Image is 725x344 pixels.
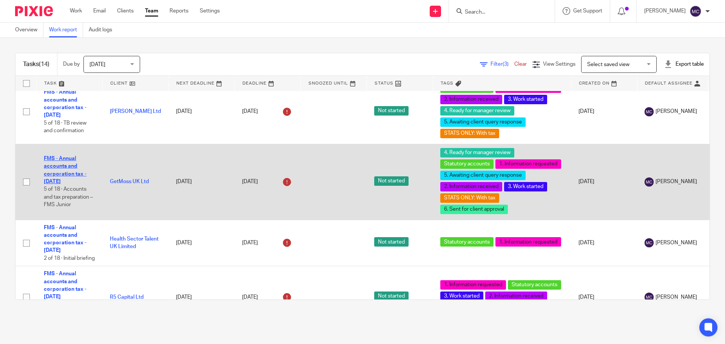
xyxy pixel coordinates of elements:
[89,23,118,37] a: Audit logs
[656,178,697,185] span: [PERSON_NAME]
[587,62,629,67] span: Select saved view
[44,225,86,253] a: FMS - Annual accounts and corporation tax - [DATE]
[374,106,409,116] span: Not started
[645,107,654,116] img: svg%3E
[145,7,158,15] a: Team
[495,237,561,247] span: 1. Information requested
[664,60,704,68] div: Export table
[39,61,49,67] span: (14)
[170,7,188,15] a: Reports
[93,7,106,15] a: Email
[440,117,526,127] span: 5. Awaiting client query response
[464,9,532,16] input: Search
[495,159,561,169] span: 1. Information requested
[44,120,86,134] span: 5 of 18 · TB review and confirmation
[645,238,654,247] img: svg%3E
[242,106,293,118] div: [DATE]
[44,187,93,208] span: 5 of 18 · Accounts and tax preparation – FMS Junior
[15,6,53,16] img: Pixie
[508,280,561,290] span: Statutory accounts
[573,8,602,14] span: Get Support
[440,106,514,116] span: 4. Ready for manager review
[15,23,43,37] a: Overview
[440,193,499,203] span: STATS ONLY: With tax
[374,176,409,186] span: Not started
[440,129,499,138] span: STATS ONLY: With tax
[110,179,149,184] a: GetMoss UK Ltd
[242,237,293,249] div: [DATE]
[44,271,86,299] a: FMS - Annual accounts and corporation tax - [DATE]
[644,7,686,15] p: [PERSON_NAME]
[440,95,502,104] span: 2. Information received
[543,62,575,67] span: View Settings
[571,266,637,328] td: [DATE]
[49,23,83,37] a: Work report
[242,176,293,188] div: [DATE]
[110,295,143,300] a: R5 Capital Ltd
[168,220,234,266] td: [DATE]
[374,292,409,301] span: Not started
[63,60,80,68] p: Due by
[44,256,95,261] span: 2 of 18 · Initial briefing
[656,293,697,301] span: [PERSON_NAME]
[571,144,637,220] td: [DATE]
[168,79,234,144] td: [DATE]
[504,182,547,191] span: 3. Work started
[110,109,161,114] a: [PERSON_NAME] Ltd
[200,7,220,15] a: Settings
[440,237,494,247] span: Statutory accounts
[514,62,527,67] a: Clear
[374,237,409,247] span: Not started
[89,62,105,67] span: [DATE]
[690,5,702,17] img: svg%3E
[440,205,508,214] span: 6. Sent for client approval
[504,95,547,104] span: 3. Work started
[491,62,514,67] span: Filter
[440,280,506,290] span: 1. Information requested
[70,7,82,15] a: Work
[503,62,509,67] span: (3)
[485,292,547,301] span: 2. Information received
[440,171,526,180] span: 5. Awaiting client query response
[645,293,654,302] img: svg%3E
[656,108,697,115] span: [PERSON_NAME]
[440,182,502,191] span: 2. Information received
[441,81,454,85] span: Tags
[110,236,159,249] a: Health Sector Talent UK Limited
[23,60,49,68] h1: Tasks
[168,144,234,220] td: [DATE]
[242,291,293,303] div: [DATE]
[440,148,514,157] span: 4. Ready for manager review
[117,7,134,15] a: Clients
[656,239,697,247] span: [PERSON_NAME]
[440,292,483,301] span: 3. Work started
[645,177,654,187] img: svg%3E
[44,156,86,184] a: FMS - Annual accounts and corporation tax - [DATE]
[168,266,234,328] td: [DATE]
[440,159,494,169] span: Statutory accounts
[571,220,637,266] td: [DATE]
[571,79,637,144] td: [DATE]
